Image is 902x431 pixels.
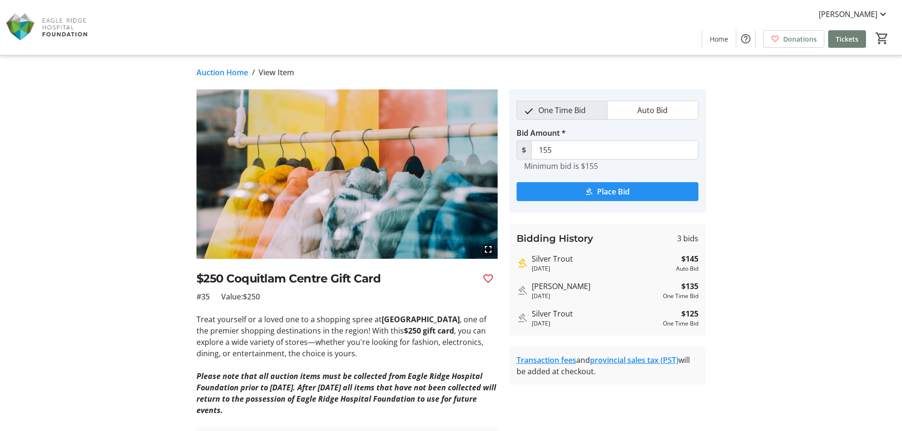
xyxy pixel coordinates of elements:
[479,269,498,288] button: Favourite
[532,281,659,292] div: [PERSON_NAME]
[382,314,460,325] strong: [GEOGRAPHIC_DATA]
[196,270,475,287] h2: $250 Coquitlam Centre Gift Card
[196,291,210,302] span: #35
[681,253,698,264] strong: $145
[590,355,679,365] a: provincial sales tax (PST)
[736,29,755,48] button: Help
[532,264,672,273] div: [DATE]
[517,231,593,246] h3: Bidding History
[710,34,728,44] span: Home
[702,30,736,48] a: Home
[404,325,454,336] strong: $250 gift card
[811,7,896,22] button: [PERSON_NAME]
[517,285,528,296] mat-icon: Outbid
[6,4,90,51] img: Eagle Ridge Hospital Foundation's Logo
[532,253,672,264] div: Silver Trout
[836,34,858,44] span: Tickets
[196,67,248,78] a: Auction Home
[676,264,698,273] div: Auto Bid
[517,141,532,159] span: $
[196,371,496,415] em: Please note that all auction items must be collected from Eagle Ridge Hospital Foundation prior t...
[681,308,698,319] strong: $125
[517,257,528,269] mat-icon: Highest bid
[677,233,698,244] span: 3 bids
[783,34,817,44] span: Donations
[524,161,598,171] tr-hint: Minimum bid is $155
[819,9,877,20] span: [PERSON_NAME]
[252,67,255,78] span: /
[874,30,891,47] button: Cart
[532,292,659,300] div: [DATE]
[533,101,591,119] span: One Time Bid
[681,281,698,292] strong: $135
[828,30,866,48] a: Tickets
[663,319,698,328] div: One Time Bid
[632,101,673,119] span: Auto Bid
[196,89,498,259] img: Image
[517,127,566,139] label: Bid Amount *
[196,314,498,359] p: Treat yourself or a loved one to a shopping spree at , one of the premier shopping destinations i...
[663,292,698,300] div: One Time Bid
[532,319,659,328] div: [DATE]
[517,355,576,365] a: Transaction fees
[517,312,528,324] mat-icon: Outbid
[221,291,260,302] span: Value: $250
[597,186,630,197] span: Place Bid
[517,354,698,377] div: and will be added at checkout.
[259,67,294,78] span: View Item
[763,30,824,48] a: Donations
[517,182,698,201] button: Place Bid
[532,308,659,319] div: Silver Trout
[482,244,494,255] mat-icon: fullscreen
